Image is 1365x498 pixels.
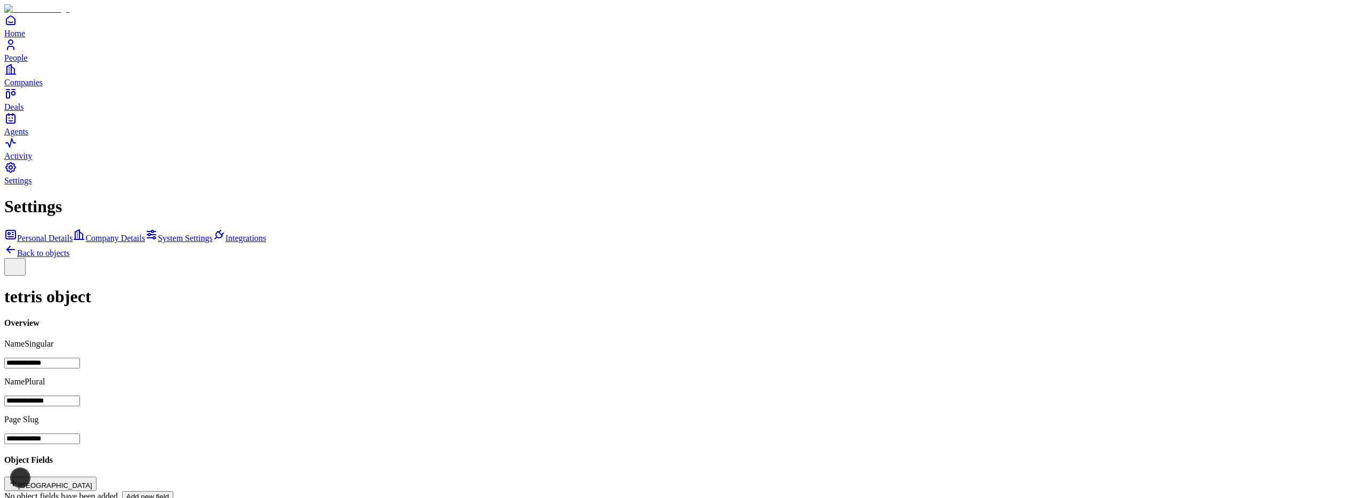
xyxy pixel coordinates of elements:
span: Activity [4,151,32,160]
a: Integrations [213,234,266,243]
a: Personal Details [4,234,73,243]
a: Companies [4,63,1361,87]
img: Item Brain Logo [4,4,70,14]
span: Singular [25,339,53,348]
button: [GEOGRAPHIC_DATA] [4,477,97,491]
a: Agents [4,112,1361,136]
span: System Settings [158,234,213,243]
p: Name [4,377,1361,387]
span: Plural [25,377,45,386]
a: Home [4,14,1361,38]
p: Name [4,339,1361,349]
a: System Settings [145,234,213,243]
span: Company Details [85,234,145,243]
h4: Overview [4,318,1361,328]
span: Companies [4,78,43,87]
a: Deals [4,87,1361,111]
a: Company Details [73,234,145,243]
span: Agents [4,127,28,136]
h4: Object Fields [4,455,1361,465]
span: Personal Details [17,234,73,243]
h1: tetris object [4,287,1361,307]
span: Home [4,29,25,38]
a: Settings [4,161,1361,185]
a: Activity [4,136,1361,160]
span: Deals [4,102,23,111]
h1: Settings [4,197,1361,216]
p: Page Slug [4,415,1361,424]
span: Integrations [226,234,266,243]
a: People [4,38,1361,62]
span: People [4,53,28,62]
span: Settings [4,176,32,185]
a: Back to objects [4,248,70,258]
